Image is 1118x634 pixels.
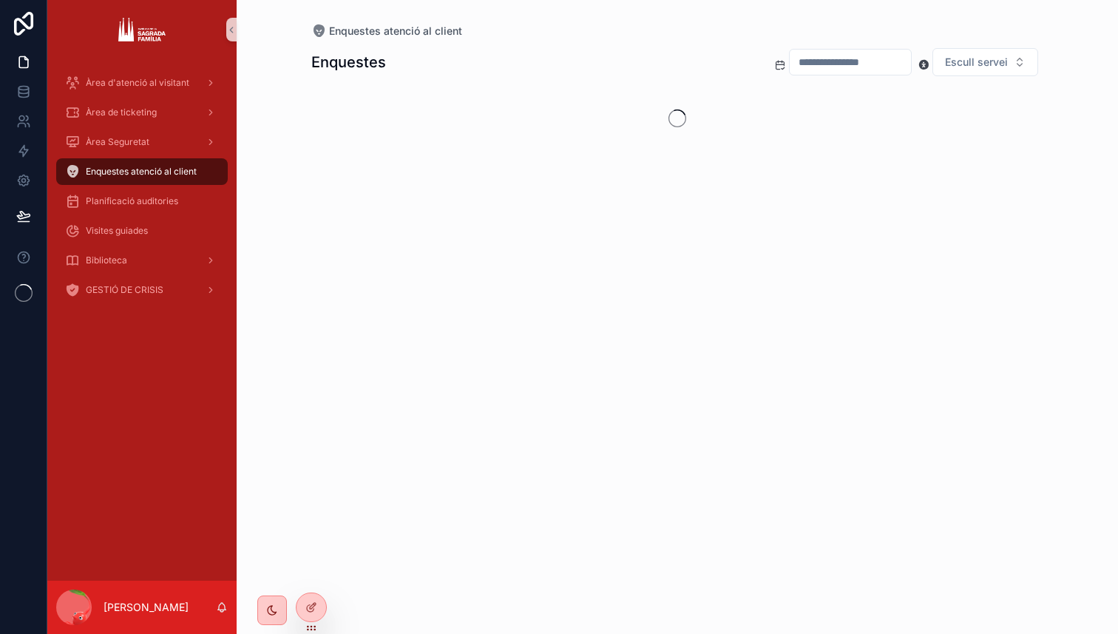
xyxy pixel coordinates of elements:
[104,600,189,615] p: [PERSON_NAME]
[56,158,228,185] a: Enquestes atenció al client
[86,136,149,148] span: Àrea Seguretat
[86,195,178,207] span: Planificació auditories
[86,284,163,296] span: GESTIÓ DE CRISIS
[56,188,228,215] a: Planificació auditories
[86,107,157,118] span: Àrea de ticketing
[56,70,228,96] a: Àrea d'atenció al visitant
[86,225,148,237] span: Visites guiades
[311,24,462,38] a: Enquestes atenció al client
[56,277,228,303] a: GESTIÓ DE CRISIS
[86,166,197,178] span: Enquestes atenció al client
[945,55,1008,70] span: Escull servei
[932,48,1038,76] button: Select Button
[329,24,462,38] span: Enquestes atenció al client
[311,52,386,72] h1: Enquestes
[47,59,237,323] div: scrollable content
[56,217,228,244] a: Visites guiades
[118,18,165,41] img: App logo
[86,254,127,266] span: Biblioteca
[56,99,228,126] a: Àrea de ticketing
[56,247,228,274] a: Biblioteca
[56,129,228,155] a: Àrea Seguretat
[86,77,189,89] span: Àrea d'atenció al visitant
